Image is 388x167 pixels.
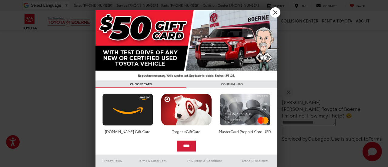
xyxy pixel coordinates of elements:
[218,94,272,126] img: mastercard.png
[176,157,233,164] a: SMS Terms & Conditions
[159,129,213,134] div: Target eGiftCard
[101,94,155,126] img: amazoncard.png
[159,94,213,126] img: targetcard.png
[95,157,129,164] a: Privacy Policy
[218,129,272,134] div: MasterCard Prepaid Card USD
[95,10,277,80] img: 42635_top_851395.jpg
[95,80,186,88] h3: CHOOSE CARD
[186,80,277,88] h3: CONFIRM INFO
[101,129,155,134] div: [DOMAIN_NAME] Gift Card
[233,157,277,164] a: Brand Disclaimers
[129,157,176,164] a: Terms & Conditions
